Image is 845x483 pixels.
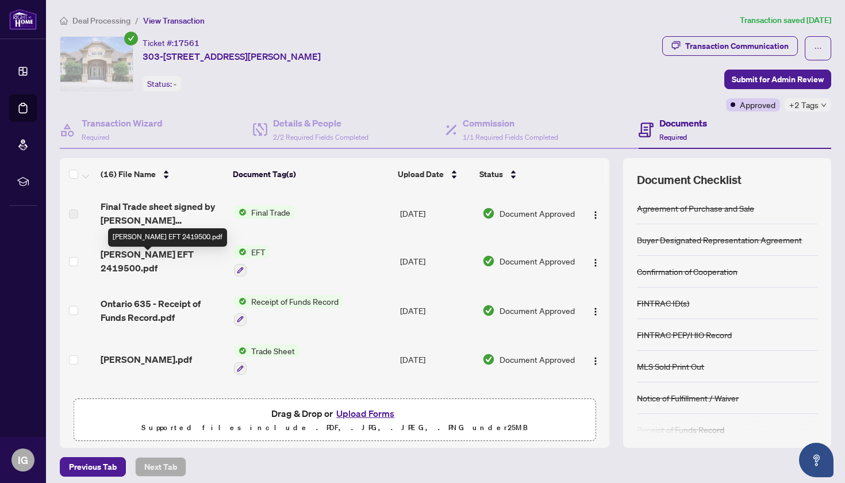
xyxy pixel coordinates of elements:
td: [DATE] [395,384,478,434]
span: 303-[STREET_ADDRESS][PERSON_NAME] [143,49,321,63]
img: Document Status [482,207,495,220]
td: [DATE] [395,236,478,286]
span: ellipsis [814,44,822,52]
span: (16) File Name [101,168,156,181]
span: Required [659,133,687,141]
div: Buyer Designated Representation Agreement [637,233,802,246]
div: Notice of Fulfillment / Waiver [637,392,739,404]
span: EFT [247,246,270,258]
span: Drag & Drop or [271,406,398,421]
div: Status: [143,76,181,91]
span: Upload Date [398,168,444,181]
div: Ticket #: [143,36,199,49]
p: Supported files include .PDF, .JPG, .JPEG, .PNG under 25 MB [81,421,588,435]
button: Status IconFinal Trade [234,206,295,218]
td: [DATE] [395,190,478,236]
h4: Documents [659,116,707,130]
button: Upload Forms [333,406,398,421]
button: Status IconEFT [234,246,270,277]
span: +2 Tags [789,98,819,112]
span: IG [18,452,28,468]
img: IMG-W10431682_1.jpg [60,37,133,91]
span: 17561 [174,38,199,48]
th: Status [475,158,577,190]
button: Logo [586,252,605,270]
article: Transaction saved [DATE] [740,14,831,27]
span: Required [82,133,109,141]
span: Document Approved [500,353,575,366]
img: Status Icon [234,295,247,308]
div: Confirmation of Cooperation [637,265,738,278]
span: Document Approved [500,207,575,220]
span: Submit for Admin Review [732,70,824,89]
span: Final Trade sheet signed by [PERSON_NAME] 2419500.pdf [101,200,224,227]
span: Trade Sheet [247,344,299,357]
img: Document Status [482,304,495,317]
span: home [60,17,68,25]
img: Document Status [482,255,495,267]
img: Logo [591,210,600,220]
div: FINTRAC ID(s) [637,297,689,309]
h4: Transaction Wizard [82,116,163,130]
td: [DATE] [395,335,478,385]
div: [PERSON_NAME] EFT 2419500.pdf [108,228,227,247]
span: check-circle [124,32,138,45]
button: Open asap [799,443,834,477]
img: Logo [591,356,600,366]
span: Document Approved [500,304,575,317]
img: Document Status [482,353,495,366]
th: Upload Date [393,158,475,190]
button: Submit for Admin Review [724,70,831,89]
button: Logo [586,204,605,223]
img: Status Icon [234,344,247,357]
span: Final Trade [247,206,295,218]
span: Previous Tab [69,458,117,476]
span: Drag & Drop orUpload FormsSupported files include .PDF, .JPG, .JPEG, .PNG under25MB [74,399,595,442]
h4: Commission [463,116,558,130]
span: Deal Processing [72,16,130,26]
li: / [135,14,139,27]
span: Approved [740,98,775,111]
span: [PERSON_NAME].pdf [101,352,192,366]
h4: Details & People [273,116,368,130]
span: Document Approved [500,255,575,267]
div: Agreement of Purchase and Sale [637,202,754,214]
span: down [821,102,827,108]
span: Receipt of Funds Record [247,295,343,308]
th: (16) File Name [96,158,228,190]
th: Document Tag(s) [228,158,394,190]
button: Logo [586,350,605,369]
span: Status [479,168,503,181]
img: Logo [591,307,600,316]
div: MLS Sold Print Out [637,360,704,373]
div: FINTRAC PEP/HIO Record [637,328,732,341]
button: Previous Tab [60,457,126,477]
span: Ontario 635 - Receipt of Funds Record.pdf [101,297,224,324]
span: Document Checklist [637,172,742,188]
img: Logo [591,258,600,267]
span: - [174,79,176,89]
img: logo [9,9,37,30]
button: Logo [586,301,605,320]
img: Status Icon [234,206,247,218]
div: Transaction Communication [685,37,789,55]
button: Next Tab [135,457,186,477]
button: Status IconReceipt of Funds Record [234,295,343,326]
span: [PERSON_NAME] EFT 2419500.pdf [101,247,224,275]
img: Status Icon [234,246,247,258]
td: [DATE] [395,286,478,335]
span: 1/1 Required Fields Completed [463,133,558,141]
button: Status IconTrade Sheet [234,344,299,375]
span: View Transaction [143,16,205,26]
span: 2/2 Required Fields Completed [273,133,368,141]
button: Transaction Communication [662,36,798,56]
